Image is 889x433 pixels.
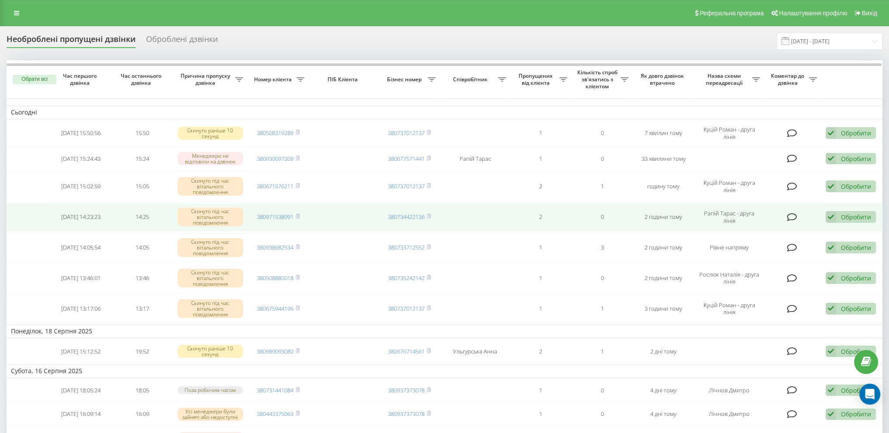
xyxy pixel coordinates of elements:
td: 2 [510,172,572,201]
td: 14:25 [112,203,173,232]
td: 0 [572,263,633,292]
td: Сьогодні [7,106,882,119]
a: 380737012137 [388,182,425,190]
div: Менеджери не відповіли на дзвінок [178,152,243,165]
td: [DATE] 14:23:23 [50,203,112,232]
span: Як довго дзвінок втрачено [640,73,687,86]
td: Лічнов Дмитро [694,380,764,401]
td: 4 дні тому [633,380,694,401]
td: 0 [572,147,633,170]
div: Обробити [841,182,871,191]
div: Скинуто під час вітального повідомлення [178,208,243,227]
a: 380937373078 [388,386,425,394]
button: Обрати всі [13,75,56,84]
td: 0 [572,380,633,401]
td: 4 дні тому [633,402,694,426]
td: 2 години тому [633,203,694,232]
span: Причина пропуску дзвінка [178,73,235,86]
td: 2 [510,203,572,232]
a: 380508319289 [257,129,293,137]
td: [DATE] 15:02:59 [50,172,112,201]
td: [DATE] 15:50:56 [50,121,112,145]
span: Коментар до дзвінка [769,73,809,86]
td: годину тому [633,172,694,201]
td: [DATE] 15:24:43 [50,147,112,170]
td: 0 [572,121,633,145]
a: 380937373078 [388,410,425,418]
td: 1 [510,402,572,426]
a: 380671576211 [257,182,293,190]
td: 1 [510,263,572,292]
a: 380733712552 [388,243,425,251]
td: 13:46 [112,263,173,292]
td: 2 [510,340,572,363]
td: [DATE] 13:46:01 [50,263,112,292]
td: 2 години тому [633,233,694,262]
td: 1 [510,121,572,145]
td: 0 [572,203,633,232]
div: Обробити [841,274,871,282]
span: Вихід [862,10,877,17]
span: Назва схеми переадресації [698,73,752,86]
span: Час першого дзвінка [57,73,105,86]
span: Кількість спроб зв'язатись з клієнтом [576,69,621,90]
a: 380989093080 [257,347,293,355]
a: 380735242142 [388,274,425,282]
td: 3 години тому [633,294,694,323]
span: Реферальна програма [700,10,764,17]
a: 380737012137 [388,305,425,312]
div: Обробити [841,213,871,221]
div: Open Intercom Messenger [859,384,880,405]
td: Рослюк Наталія - друга лінія [694,263,764,292]
a: 380938682534 [257,243,293,251]
td: [DATE] 16:09:14 [50,402,112,426]
td: [DATE] 18:05:24 [50,380,112,401]
div: Оброблені дзвінки [146,35,218,48]
span: Номер клієнта [252,76,296,83]
span: Налаштування профілю [779,10,847,17]
div: Скинуто раніше 10 секунд [178,127,243,140]
a: 380737012137 [388,129,425,137]
td: Субота, 16 Серпня 2025 [7,364,882,378]
td: 16:09 [112,402,173,426]
div: Скинуто під час вітального повідомлення [178,238,243,257]
td: 18:05 [112,380,173,401]
div: Необроблені пропущені дзвінки [7,35,136,48]
a: 380676714561 [388,347,425,355]
a: 380508880018 [257,274,293,282]
td: 2 дні тому [633,340,694,363]
td: 33 хвилини тому [633,147,694,170]
a: 380930097309 [257,155,293,163]
td: 0 [572,402,633,426]
div: Поза робочим часом [178,386,243,394]
div: Обробити [841,155,871,163]
td: 19:52 [112,340,173,363]
td: 1 [572,294,633,323]
td: 1 [510,233,572,262]
td: Рапій Тарас - друга лінія [694,203,764,232]
td: [DATE] 14:05:54 [50,233,112,262]
a: 380731441084 [257,386,293,394]
td: [DATE] 13:17:06 [50,294,112,323]
td: Куцій Роман - друга лінія [694,172,764,201]
div: Обробити [841,410,871,418]
a: 380677571441 [388,155,425,163]
td: Рапій Тарас [440,147,510,170]
td: 15:24 [112,147,173,170]
td: Лічнов Дмитро [694,402,764,426]
td: 1 [510,380,572,401]
span: Співробітник [444,76,498,83]
span: ПІБ Клієнта [316,76,371,83]
td: 14:05 [112,233,173,262]
div: Обробити [841,347,871,356]
span: Бізнес номер [383,76,428,83]
td: Ульгурська Анна [440,340,510,363]
td: Куцій Роман - друга лінія [694,121,764,145]
div: Обробити [841,305,871,313]
div: Скинуто раніше 10 секунд [178,345,243,358]
div: Усі менеджери були зайняті або недоступні [178,408,243,421]
td: Понеділок, 18 Серпня 2025 [7,325,882,338]
td: 2 години тому [633,263,694,292]
div: Скинуто під час вітального повідомлення [178,299,243,319]
td: 1 [510,294,572,323]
